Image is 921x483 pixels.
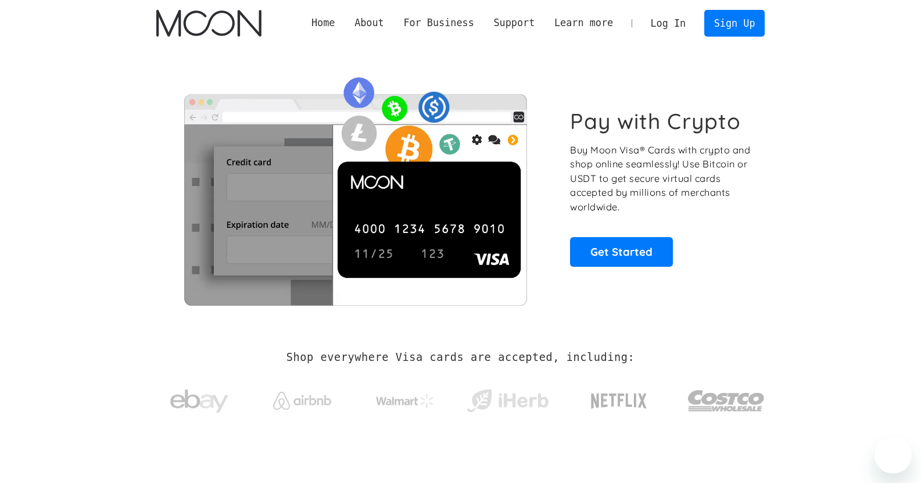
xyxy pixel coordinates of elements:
[259,380,345,416] a: Airbnb
[464,386,551,416] img: iHerb
[875,437,912,474] iframe: Button to launch messaging window
[302,16,345,30] a: Home
[156,10,261,37] img: Moon Logo
[484,16,544,30] div: Support
[286,351,635,364] h2: Shop everywhere Visa cards are accepted, including:
[590,387,648,416] img: Netflix
[156,371,243,425] a: ebay
[570,237,673,266] a: Get Started
[354,16,384,30] div: About
[544,16,623,30] div: Learn more
[156,10,261,37] a: home
[170,383,228,420] img: ebay
[493,16,535,30] div: Support
[687,367,765,428] a: Costco
[570,108,741,134] h1: Pay with Crypto
[361,382,448,414] a: Walmart
[273,392,331,410] img: Airbnb
[704,10,765,36] a: Sign Up
[156,69,554,305] img: Moon Cards let you spend your crypto anywhere Visa is accepted.
[394,16,484,30] div: For Business
[641,10,696,36] a: Log In
[464,374,551,422] a: iHerb
[687,379,765,423] img: Costco
[554,16,613,30] div: Learn more
[567,375,671,421] a: Netflix
[376,394,434,408] img: Walmart
[345,16,393,30] div: About
[403,16,474,30] div: For Business
[570,143,752,214] p: Buy Moon Visa® Cards with crypto and shop online seamlessly! Use Bitcoin or USDT to get secure vi...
